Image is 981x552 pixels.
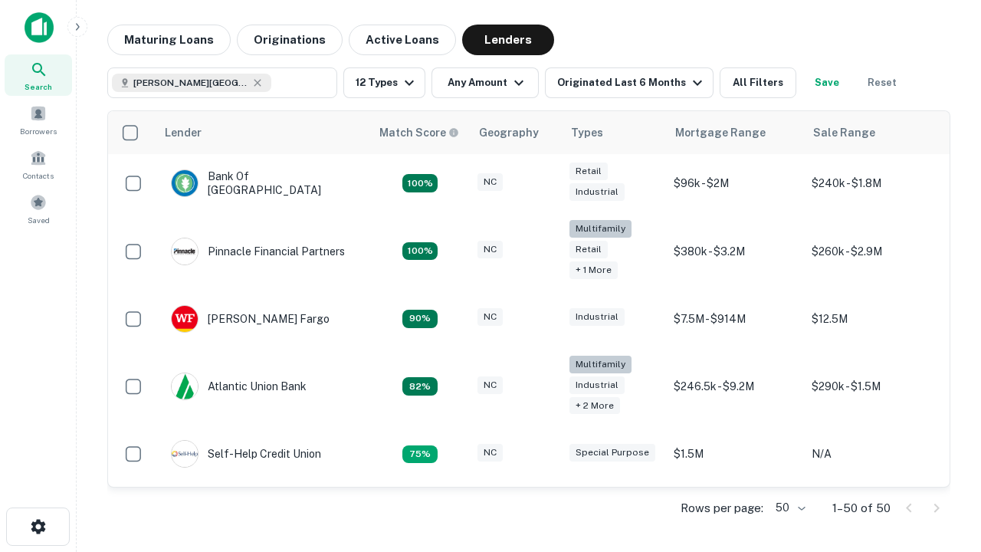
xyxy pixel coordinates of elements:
[569,397,620,415] div: + 2 more
[562,111,666,154] th: Types
[720,67,796,98] button: All Filters
[804,154,942,212] td: $240k - $1.8M
[379,124,456,141] h6: Match Score
[802,67,851,98] button: Save your search to get updates of matches that match your search criteria.
[666,425,804,483] td: $1.5M
[349,25,456,55] button: Active Loans
[832,499,891,517] p: 1–50 of 50
[402,445,438,464] div: Matching Properties: 10, hasApolloMatch: undefined
[172,170,198,196] img: picture
[569,376,625,394] div: Industrial
[133,76,248,90] span: [PERSON_NAME][GEOGRAPHIC_DATA], [GEOGRAPHIC_DATA]
[462,25,554,55] button: Lenders
[20,125,57,137] span: Borrowers
[431,67,539,98] button: Any Amount
[107,25,231,55] button: Maturing Loans
[23,169,54,182] span: Contacts
[5,99,72,140] a: Borrowers
[666,290,804,348] td: $7.5M - $914M
[666,154,804,212] td: $96k - $2M
[477,444,503,462] div: NC
[172,441,198,467] img: picture
[477,173,503,191] div: NC
[545,67,714,98] button: Originated Last 6 Months
[569,241,608,258] div: Retail
[569,356,632,373] div: Multifamily
[477,376,503,394] div: NC
[858,67,907,98] button: Reset
[402,242,438,261] div: Matching Properties: 24, hasApolloMatch: undefined
[569,308,625,326] div: Industrial
[370,111,470,154] th: Capitalize uses an advanced AI algorithm to match your search with the best lender. The match sco...
[666,212,804,290] td: $380k - $3.2M
[402,377,438,396] div: Matching Properties: 11, hasApolloMatch: undefined
[477,308,503,326] div: NC
[569,163,608,180] div: Retail
[172,238,198,264] img: picture
[569,220,632,238] div: Multifamily
[681,499,763,517] p: Rows per page:
[171,373,307,400] div: Atlantic Union Bank
[804,212,942,290] td: $260k - $2.9M
[402,310,438,328] div: Matching Properties: 12, hasApolloMatch: undefined
[569,183,625,201] div: Industrial
[171,305,330,333] div: [PERSON_NAME] Fargo
[666,348,804,426] td: $246.5k - $9.2M
[666,111,804,154] th: Mortgage Range
[470,111,562,154] th: Geography
[479,123,539,142] div: Geography
[571,123,603,142] div: Types
[402,174,438,192] div: Matching Properties: 14, hasApolloMatch: undefined
[569,444,655,462] div: Special Purpose
[343,67,425,98] button: 12 Types
[165,123,202,142] div: Lender
[5,54,72,96] a: Search
[813,123,875,142] div: Sale Range
[477,241,503,258] div: NC
[769,497,808,519] div: 50
[804,348,942,426] td: $290k - $1.5M
[804,111,942,154] th: Sale Range
[675,123,766,142] div: Mortgage Range
[25,12,54,43] img: capitalize-icon.png
[804,290,942,348] td: $12.5M
[171,169,355,197] div: Bank Of [GEOGRAPHIC_DATA]
[171,238,345,265] div: Pinnacle Financial Partners
[557,74,707,92] div: Originated Last 6 Months
[5,188,72,229] a: Saved
[156,111,370,154] th: Lender
[804,425,942,483] td: N/A
[904,429,981,503] iframe: Chat Widget
[172,306,198,332] img: picture
[25,80,52,93] span: Search
[172,373,198,399] img: picture
[237,25,343,55] button: Originations
[28,214,50,226] span: Saved
[171,440,321,468] div: Self-help Credit Union
[5,143,72,185] a: Contacts
[569,261,618,279] div: + 1 more
[379,124,459,141] div: Capitalize uses an advanced AI algorithm to match your search with the best lender. The match sco...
